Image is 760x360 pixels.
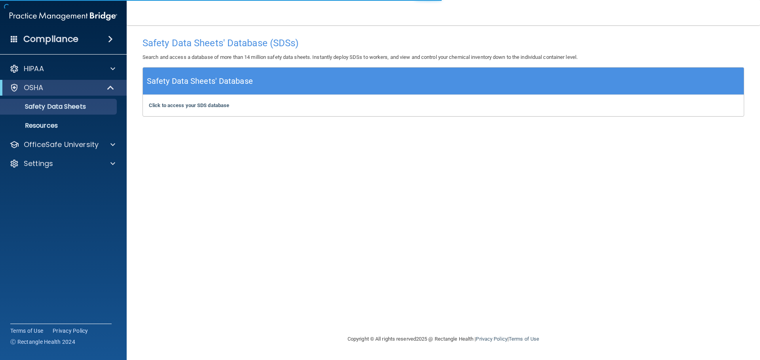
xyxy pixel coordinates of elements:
a: Settings [9,159,115,168]
h4: Compliance [23,34,78,45]
a: Terms of Use [10,327,43,335]
p: Settings [24,159,53,168]
a: Privacy Policy [53,327,88,335]
h5: Safety Data Sheets' Database [147,74,253,88]
p: Safety Data Sheets [5,103,113,111]
h4: Safety Data Sheets' Database (SDSs) [142,38,744,48]
a: Click to access your SDS database [149,102,229,108]
p: Search and access a database of more than 14 million safety data sheets. Instantly deploy SDSs to... [142,53,744,62]
a: Terms of Use [509,336,539,342]
a: OSHA [9,83,115,92]
a: Privacy Policy [476,336,507,342]
p: OfficeSafe University [24,140,99,149]
a: OfficeSafe University [9,140,115,149]
p: OSHA [24,83,44,92]
span: Ⓒ Rectangle Health 2024 [10,338,75,346]
div: Copyright © All rights reserved 2025 @ Rectangle Health | | [299,326,588,352]
p: HIPAA [24,64,44,74]
img: PMB logo [9,8,117,24]
a: HIPAA [9,64,115,74]
p: Resources [5,122,113,130]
